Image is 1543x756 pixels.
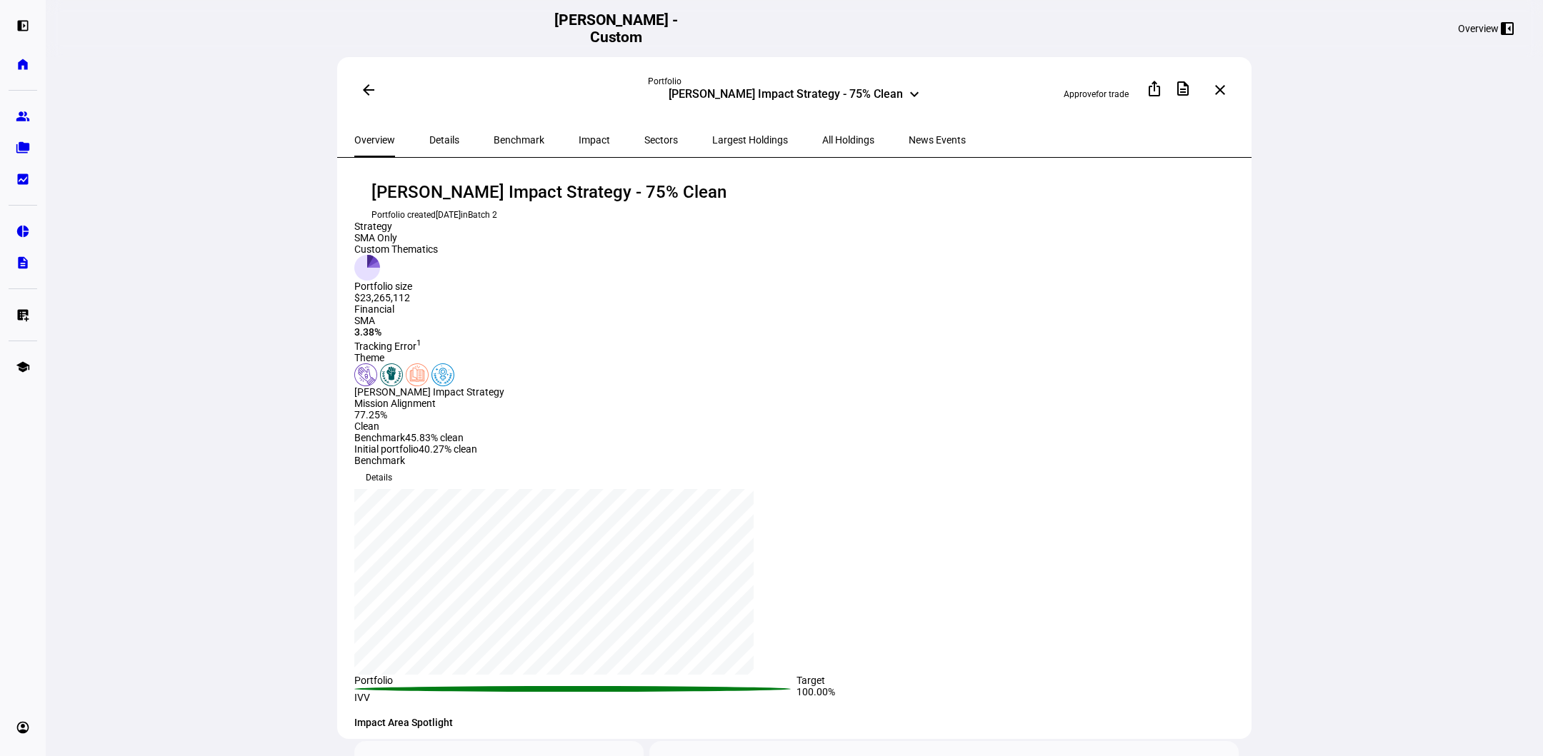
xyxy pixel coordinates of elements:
[16,57,30,71] eth-mat-symbol: home
[906,86,923,103] mat-icon: keyboard_arrow_down
[371,181,1222,203] div: [PERSON_NAME] Impact Strategy - 75% Clean
[712,135,788,145] span: Largest Holdings
[419,443,477,455] span: 40.27% clean
[797,675,1239,686] div: Target
[354,326,792,338] div: 3.38%
[16,172,30,186] eth-mat-symbol: bid_landscape
[354,717,1239,728] h4: Impact Area Spotlight
[354,135,395,145] span: Overview
[909,135,966,145] span: News Events
[354,221,438,232] div: Strategy
[644,135,678,145] span: Sectors
[406,363,429,386] img: education.colored.svg
[371,209,1222,221] div: Portfolio created
[494,135,544,145] span: Benchmark
[1447,17,1526,40] button: Overview
[551,11,681,46] h2: [PERSON_NAME] - Custom
[354,352,792,363] div: Theme
[354,386,792,398] div: [PERSON_NAME] Impact Strategy
[1052,83,1140,106] button: Approvefor trade
[9,102,37,131] a: group
[16,256,30,270] eth-mat-symbol: description
[9,50,37,79] a: home
[461,210,497,220] span: in
[354,363,377,386] img: poverty.colored.svg
[354,281,438,292] div: Portfolio size
[354,303,792,315] div: Financial
[354,466,404,489] button: Details
[366,466,392,489] span: Details
[354,409,477,420] div: 77.25%
[579,135,610,145] span: Impact
[436,210,461,220] span: [DATE]
[354,292,438,303] div: $23,265,112
[822,135,874,145] span: All Holdings
[648,76,941,87] div: Portfolio
[354,243,438,255] div: Custom Thematics
[354,341,421,352] span: Tracking Error
[354,692,797,703] div: IVV
[1064,89,1096,99] span: Approve
[16,19,30,33] eth-mat-symbol: left_panel_open
[1174,80,1192,97] mat-icon: description
[468,210,497,220] a: Batch 2
[16,141,30,155] eth-mat-symbol: folder_copy
[9,133,37,162] a: folder_copy
[360,81,377,99] mat-icon: arrow_back
[1458,23,1499,34] div: Overview
[1212,81,1229,99] mat-icon: close
[354,232,438,243] div: SMA Only
[1096,89,1129,99] span: for trade
[16,308,30,322] eth-mat-symbol: list_alt_add
[16,360,30,374] eth-mat-symbol: school
[354,315,792,326] div: SMA
[9,248,37,277] a: description
[1146,80,1163,97] mat-icon: ios_share
[354,398,792,409] div: Mission Alignment
[431,363,454,386] img: womensRights.colored.svg
[429,135,459,145] span: Details
[354,455,1239,466] div: Benchmark
[416,338,421,348] sup: 1
[380,363,403,386] img: racialJustice.colored.svg
[354,420,477,432] div: Clean
[16,109,30,124] eth-mat-symbol: group
[354,489,754,675] div: chart, 1 series
[354,443,419,455] span: Initial portfolio
[669,87,903,104] div: [PERSON_NAME] Impact Strategy - 75% Clean
[9,217,37,246] a: pie_chart
[16,224,30,238] eth-mat-symbol: pie_chart
[797,686,1239,703] div: 100.00%
[1499,20,1516,37] mat-icon: left_panel_close
[405,432,464,443] span: 45.83% clean
[9,165,37,193] a: bid_landscape
[354,675,797,686] div: Portfolio
[16,720,30,735] eth-mat-symbol: account_circle
[354,432,405,443] span: Benchmark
